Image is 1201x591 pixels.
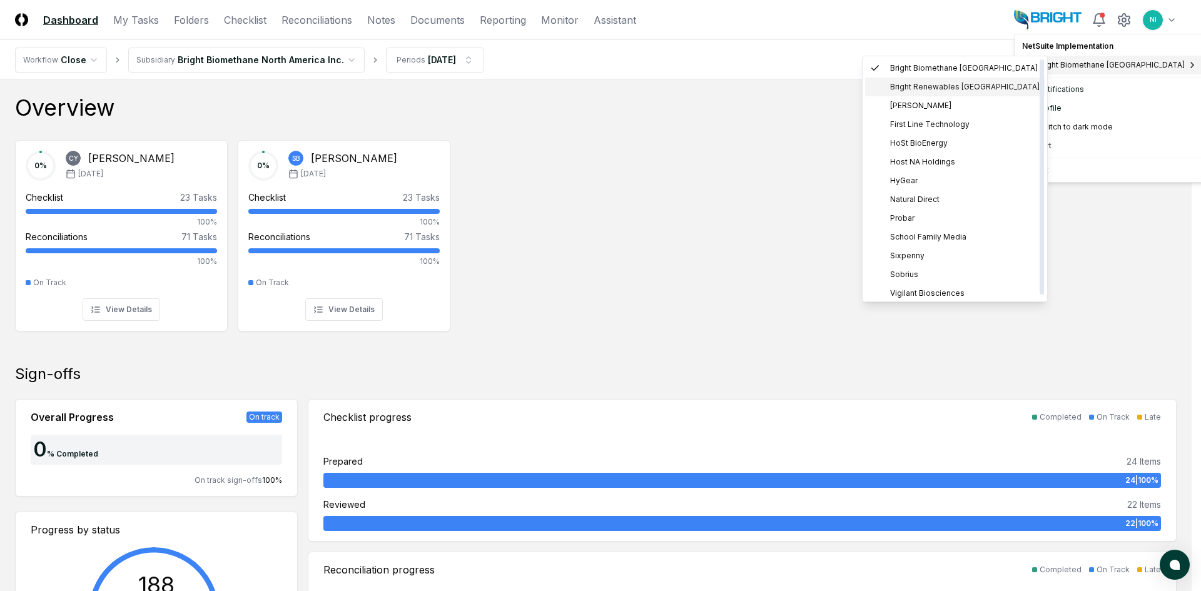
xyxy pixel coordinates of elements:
[890,138,948,149] span: HoSt BioEnergy
[890,175,918,186] span: HyGear
[1037,59,1185,71] span: Bright Biomethane [GEOGRAPHIC_DATA]
[890,81,1040,93] span: Bright Renewables [GEOGRAPHIC_DATA]
[890,156,955,168] span: Host NA Holdings
[890,100,951,111] span: [PERSON_NAME]
[890,194,940,205] span: Natural Direct
[890,288,965,299] span: Vigilant Biosciences
[890,231,966,243] span: School Family Media
[890,213,915,224] span: Probar
[890,250,925,261] span: Sixpenny
[890,269,918,280] span: Sobrius
[890,119,970,130] span: First Line Technology
[890,63,1038,74] span: Bright Biomethane [GEOGRAPHIC_DATA]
